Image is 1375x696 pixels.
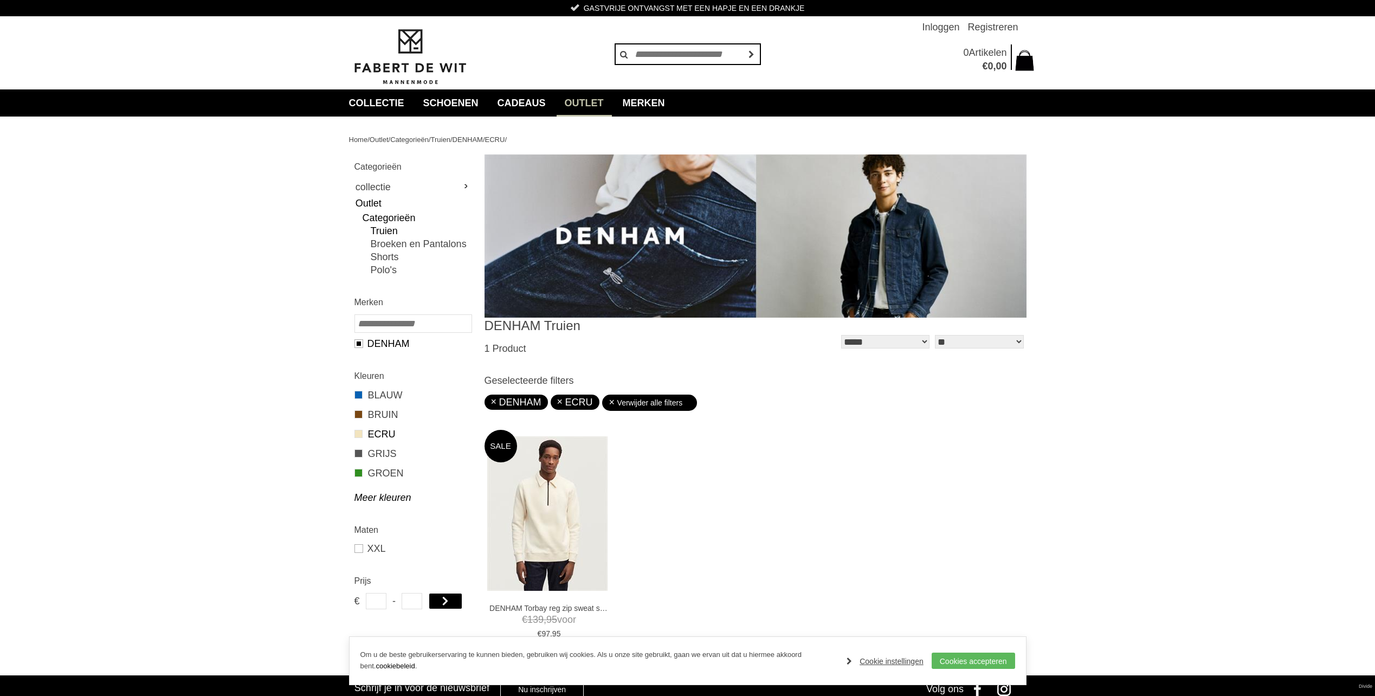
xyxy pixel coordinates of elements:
span: 139 [527,614,544,625]
a: Merken [615,89,673,117]
a: BRUIN [354,408,471,422]
span: - [392,593,396,609]
h3: Geselecteerde filters [485,375,1027,386]
a: Cookies accepteren [932,653,1015,669]
span: , [550,629,552,638]
span: , [993,61,996,72]
a: Cadeaus [489,89,554,117]
a: collectie [354,179,471,195]
a: Outlet [354,195,471,211]
a: Shorts [371,250,471,263]
span: / [505,136,507,144]
a: Registreren [967,16,1018,38]
a: Schoenen [415,89,487,117]
span: € [982,61,987,72]
span: € [538,629,542,638]
a: collectie [341,89,412,117]
span: voor [489,613,609,627]
a: Truien [371,224,471,237]
a: BLAUW [354,388,471,402]
img: Fabert de Wit [349,28,471,86]
span: , [544,614,546,625]
a: GRIJS [354,447,471,461]
a: Categorieën [363,211,471,224]
h2: Categorieën [354,160,471,173]
span: € [354,593,360,609]
a: ECRU [354,427,471,441]
p: Om u de beste gebruikerservaring te kunnen bieden, gebruiken wij cookies. Als u onze site gebruik... [360,649,836,672]
a: Outlet [370,136,389,144]
a: Polo's [371,263,471,276]
a: Categorieën [390,136,429,144]
a: ECRU [485,136,505,144]
a: Outlet [557,89,612,117]
span: / [367,136,370,144]
a: Cookie instellingen [847,653,924,669]
span: 1 Product [485,343,526,354]
h2: Kleuren [354,369,471,383]
span: 95 [552,629,561,638]
a: Divide [1359,680,1372,693]
a: Truien [431,136,450,144]
h2: Prijs [354,574,471,588]
a: XXL [354,542,471,555]
a: Broeken en Pantalons [371,237,471,250]
a: Verwijder alle filters [609,395,691,411]
span: / [450,136,453,144]
h3: Schrijf je in voor de nieuwsbrief [354,682,489,694]
a: ECRU [557,397,593,408]
img: DENHAM [485,154,1027,318]
a: Home [349,136,368,144]
a: cookiebeleid [376,662,415,670]
img: DENHAM Torbay reg zip sweat ss Truien [487,436,608,591]
span: 97 [541,629,550,638]
span: 00 [996,61,1006,72]
a: GROEN [354,466,471,480]
span: 0 [987,61,993,72]
h2: Maten [354,523,471,537]
span: Artikelen [969,47,1006,58]
span: / [389,136,391,144]
span: / [429,136,431,144]
a: Inloggen [922,16,959,38]
span: / [483,136,485,144]
span: € [522,614,527,625]
a: Meer kleuren [354,491,471,504]
a: DENHAM Torbay reg zip sweat ss Truien [489,603,609,613]
span: 95 [546,614,557,625]
a: DENHAM [453,136,483,144]
h1: DENHAM Truien [485,318,756,334]
span: 0 [963,47,969,58]
a: DENHAM [491,397,541,408]
h2: Merken [354,295,471,309]
a: DENHAM [354,337,471,350]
